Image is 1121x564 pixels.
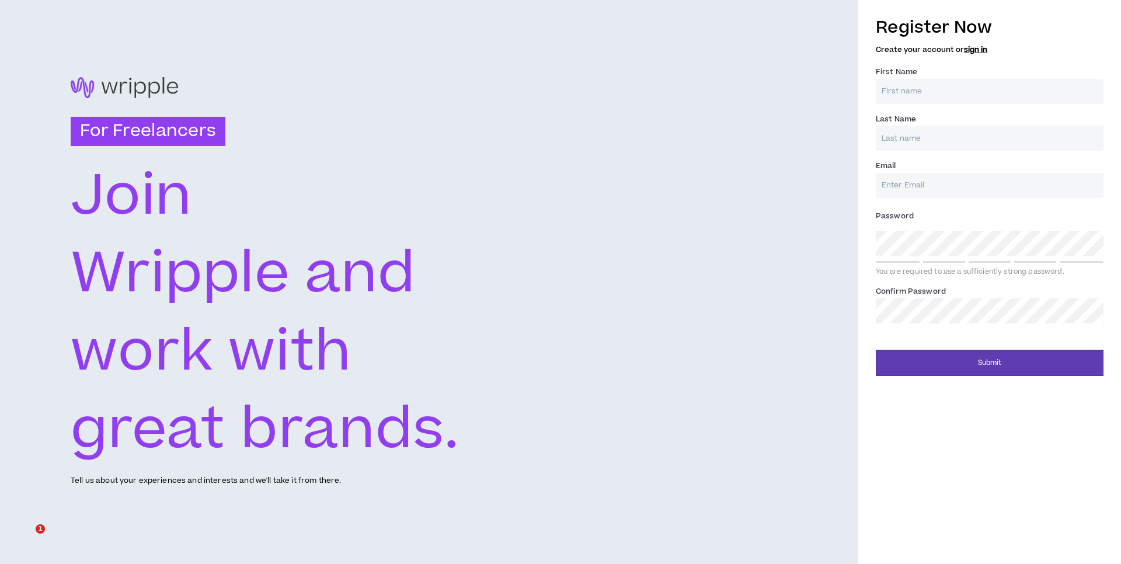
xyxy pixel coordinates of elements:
span: Password [876,211,914,221]
a: sign in [964,44,987,55]
h5: Create your account or [876,46,1103,54]
button: Submit [876,350,1103,376]
p: Tell us about your experiences and interests and we'll take it from there. [71,475,341,486]
span: 1 [36,524,45,534]
label: Email [876,156,896,175]
text: work with [71,312,352,393]
input: Last name [876,126,1103,151]
label: First Name [876,62,917,81]
label: Confirm Password [876,282,946,301]
input: Enter Email [876,173,1103,198]
label: Last Name [876,110,916,128]
div: You are required to use a sufficiently strong password. [876,267,1103,277]
h3: For Freelancers [71,117,225,146]
h3: Register Now [876,15,1103,40]
iframe: Intercom live chat [12,524,40,552]
input: First name [876,79,1103,104]
text: Join [71,156,193,237]
text: Wripple and [71,234,415,315]
text: great brands. [71,389,460,471]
